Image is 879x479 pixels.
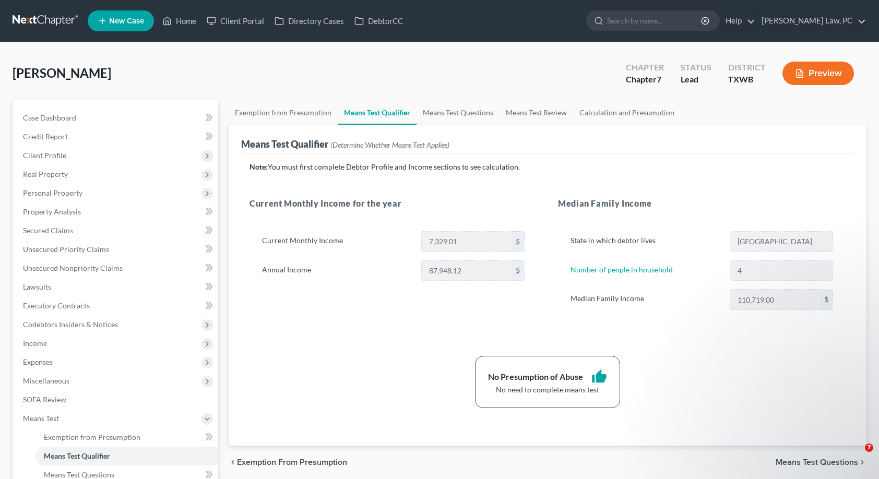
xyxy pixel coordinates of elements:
span: Lawsuits [23,282,51,291]
i: thumb_up [591,369,607,385]
span: Secured Claims [23,226,73,235]
div: $ [512,261,524,281]
span: 7 [865,444,873,452]
div: District [728,62,766,74]
a: Means Test Qualifier [35,447,218,465]
strong: Note: [250,162,268,171]
span: Expenses [23,357,53,366]
div: TXWB [728,74,766,86]
span: Codebtors Insiders & Notices [23,320,118,329]
div: Status [681,62,711,74]
a: Case Dashboard [15,109,218,127]
input: 0.00 [422,261,512,281]
a: Number of people in household [571,265,673,274]
a: Executory Contracts [15,296,218,315]
label: Median Family Income [565,289,724,310]
a: Unsecured Priority Claims [15,240,218,259]
button: Means Test Questions chevron_right [776,458,866,466]
a: Means Test Review [500,100,573,125]
a: Help [720,11,755,30]
button: chevron_left Exemption from Presumption [229,458,347,466]
span: Exemption from Presumption [44,433,140,441]
span: Credit Report [23,132,68,141]
span: Personal Property [23,188,82,197]
span: Property Analysis [23,207,81,216]
a: Home [157,11,201,30]
a: Exemption from Presumption [229,100,338,125]
a: Client Portal [201,11,269,30]
span: Client Profile [23,151,66,160]
button: Preview [782,62,854,85]
a: Calculation and Presumption [573,100,681,125]
div: Chapter [626,74,664,86]
p: You must first complete Debtor Profile and Income sections to see calculation. [250,162,846,172]
span: Exemption from Presumption [237,458,347,466]
span: Income [23,339,47,348]
span: Unsecured Priority Claims [23,245,109,254]
span: [PERSON_NAME] [13,65,111,80]
i: chevron_left [229,458,237,466]
label: Annual Income [257,260,416,281]
a: Directory Cases [269,11,349,30]
div: Chapter [626,62,664,74]
iframe: Intercom live chat [844,444,869,469]
a: Exemption from Presumption [35,428,218,447]
a: Credit Report [15,127,218,146]
span: Means Test Qualifier [44,451,110,460]
a: Means Test Qualifier [338,100,417,125]
input: Search by name... [607,11,703,30]
a: Property Analysis [15,202,218,221]
a: DebtorCC [349,11,408,30]
div: Lead [681,74,711,86]
span: SOFA Review [23,395,66,404]
label: Current Monthly Income [257,231,416,252]
span: Case Dashboard [23,113,76,122]
span: 7 [657,74,661,84]
span: Means Test Questions [44,470,114,479]
div: $ [820,290,833,309]
input: State [730,232,833,252]
span: New Case [109,17,144,25]
span: Means Test [23,414,59,423]
h5: Median Family Income [558,197,846,210]
a: Secured Claims [15,221,218,240]
input: 0.00 [730,290,820,309]
a: [PERSON_NAME] Law, PC [756,11,866,30]
input: 0.00 [422,232,512,252]
span: (Determine Whether Means Test Applies) [330,140,449,149]
div: Means Test Qualifier [241,138,449,150]
span: Means Test Questions [776,458,858,466]
div: $ [512,232,524,252]
a: Unsecured Nonpriority Claims [15,259,218,278]
span: Executory Contracts [23,301,90,310]
input: -- [730,261,833,281]
a: Lawsuits [15,278,218,296]
span: Real Property [23,170,68,178]
label: State in which debtor lives [565,231,724,252]
span: Miscellaneous [23,376,69,385]
a: Means Test Questions [417,100,500,125]
div: No Presumption of Abuse [488,371,583,383]
a: SOFA Review [15,390,218,409]
span: Unsecured Nonpriority Claims [23,264,123,272]
div: No need to complete means test [488,385,607,395]
h5: Current Monthly Income for the year [250,197,537,210]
